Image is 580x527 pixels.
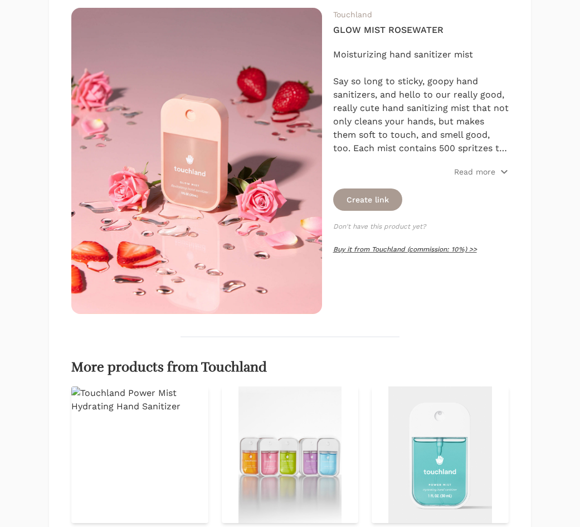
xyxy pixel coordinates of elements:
[333,48,509,155] div: Moisturizing hand sanitizer mist Say so long to sticky, goopy hand sanitizers, and hello to our r...
[333,23,509,37] h4: GLOW MIST ROSEWATER
[333,10,372,19] a: Touchland
[71,386,208,524] img: Touchland Power Mist Hydrating Hand Sanitizer
[222,386,359,524] img: Ultimate Collection Power Mist Bundle - Touchland
[454,166,495,177] p: Read more
[333,222,509,231] p: Don't have this product yet?
[454,166,509,177] button: Read more
[71,360,509,375] h2: More products from Touchland
[333,245,477,253] a: Buy it from Touchland (commission: 10%) >>
[333,188,402,211] button: Create link
[71,8,321,314] img: GLOW MIST ROSEWATER
[372,386,509,524] img: Blue Sandalwood Hand Sanitizer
